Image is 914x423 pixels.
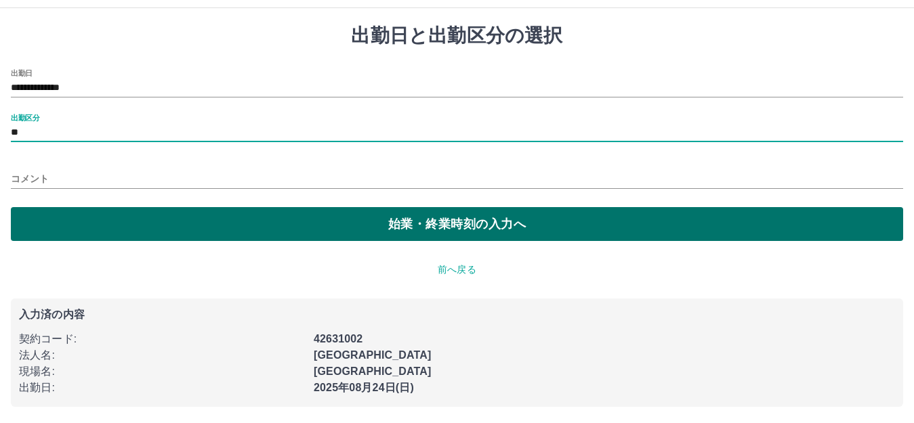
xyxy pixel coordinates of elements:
p: 出勤日 : [19,380,306,396]
b: 2025年08月24日(日) [314,382,414,393]
p: 現場名 : [19,363,306,380]
label: 出勤日 [11,68,33,78]
b: [GEOGRAPHIC_DATA] [314,365,432,377]
b: [GEOGRAPHIC_DATA] [314,349,432,361]
p: 前へ戻る [11,263,903,277]
h1: 出勤日と出勤区分の選択 [11,24,903,47]
p: 法人名 : [19,347,306,363]
button: 始業・終業時刻の入力へ [11,207,903,241]
label: 出勤区分 [11,112,39,123]
p: 契約コード : [19,331,306,347]
p: 入力済の内容 [19,309,895,320]
b: 42631002 [314,333,362,344]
